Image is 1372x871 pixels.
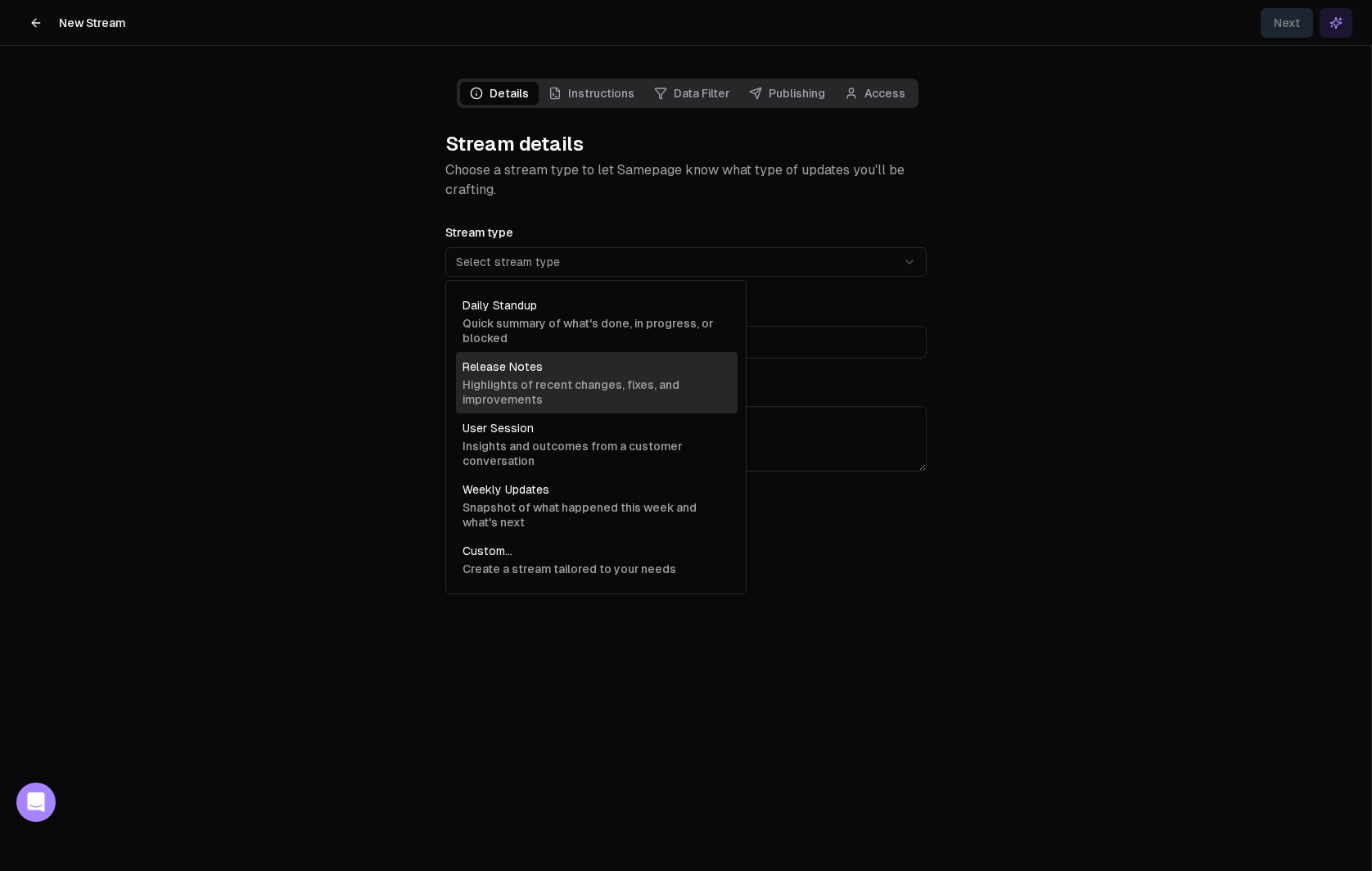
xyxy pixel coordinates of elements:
span: Weekly Updates [463,483,549,496]
span: Custom... [463,544,512,557]
p: Insights and outcomes from a customer conversation [463,440,731,468]
p: Create a stream tailored to your needs [463,562,676,577]
p: Snapshot of what happened this week and what's next [463,501,731,530]
span: User Session [463,422,534,435]
p: Quick summary of what's done, in progress, or blocked [463,317,731,345]
p: Highlights of recent changes, fixes, and improvements [463,378,731,407]
span: Daily Standup [463,299,537,312]
span: Release Notes [463,360,543,373]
